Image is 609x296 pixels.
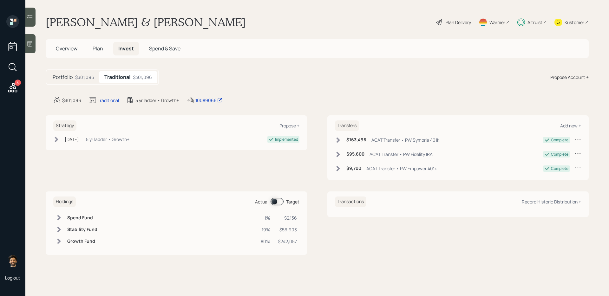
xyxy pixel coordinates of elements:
h6: $163,496 [346,137,366,143]
div: $301,096 [133,74,152,80]
h6: $9,700 [346,166,361,171]
h6: Transfers [335,120,359,131]
div: Record Historic Distribution + [522,199,581,205]
div: Traditional [98,97,119,104]
div: Complete [551,137,568,143]
div: Complete [551,151,568,157]
div: $301,096 [62,97,81,104]
div: Propose Account + [550,74,589,80]
h6: Strategy [53,120,76,131]
h6: Spend Fund [67,215,97,221]
div: Warmer [489,19,505,26]
div: [DATE] [65,136,79,143]
h1: [PERSON_NAME] & [PERSON_NAME] [46,15,246,29]
div: Add new + [560,123,581,129]
span: Spend & Save [149,45,180,52]
div: Kustomer [565,19,584,26]
div: Complete [551,166,568,171]
h6: $95,600 [346,151,364,157]
span: Overview [56,45,77,52]
span: Invest [118,45,134,52]
div: Actual [255,198,268,205]
div: 5 [15,80,21,86]
div: ACAT Transfer • PW Symbria 401k [371,137,439,143]
img: eric-schwartz-headshot.png [6,254,19,267]
h5: Traditional [104,74,130,80]
span: Plan [93,45,103,52]
h6: Holdings [53,196,76,207]
div: Plan Delivery [446,19,471,26]
div: ACAT Transfer • PW Fidelity IRA [370,151,433,158]
div: 10089066 [195,97,222,104]
h5: Portfolio [53,74,73,80]
div: 1% [261,215,270,221]
div: Log out [5,275,20,281]
h6: Stability Fund [67,227,97,232]
div: Altruist [527,19,542,26]
div: $56,903 [278,226,297,233]
h6: Transactions [335,196,366,207]
div: 5 yr ladder • Growth+ [86,136,129,143]
div: Target [286,198,299,205]
div: 5 yr ladder • Growth+ [135,97,179,104]
div: Implemented [275,137,298,142]
h6: Growth Fund [67,239,97,244]
div: $242,057 [278,238,297,245]
div: Propose + [279,123,299,129]
div: ACAT Transfer • PW Empower 401k [366,165,437,172]
div: $2,136 [278,215,297,221]
div: $301,096 [75,74,94,80]
div: 19% [261,226,270,233]
div: 80% [261,238,270,245]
